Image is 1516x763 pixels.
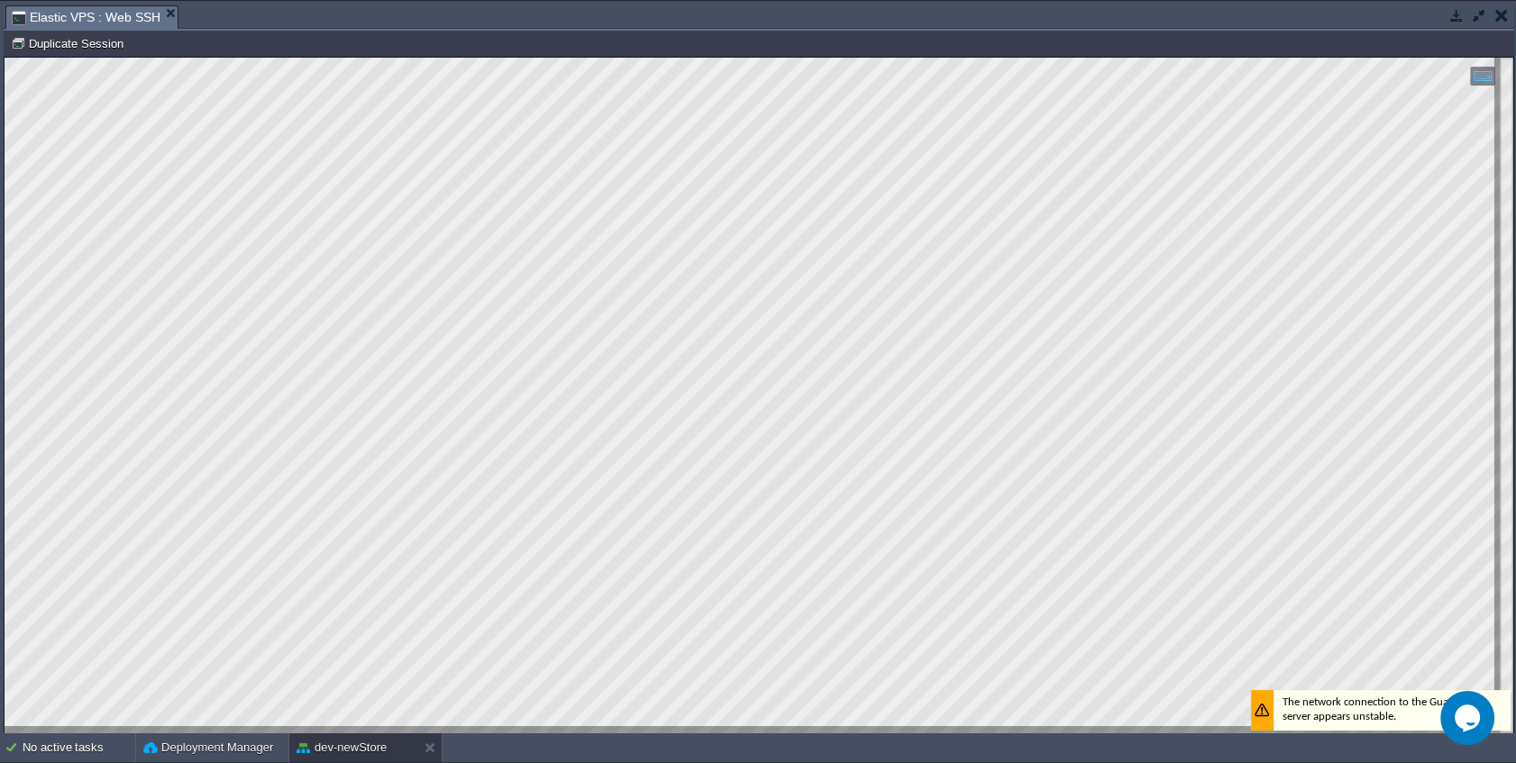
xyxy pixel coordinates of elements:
[23,733,135,762] div: No active tasks
[5,58,1513,733] iframe: To enrich screen reader interactions, please activate Accessibility in Grammarly extension settings
[1440,691,1498,745] iframe: chat widget
[143,739,273,757] button: Deployment Manager
[1247,632,1506,673] div: The network connection to the Guacamole server appears unstable.
[12,6,160,29] span: Elastic VPS : Web SSH
[297,739,387,757] button: dev-newStore
[11,35,129,51] button: Duplicate Session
